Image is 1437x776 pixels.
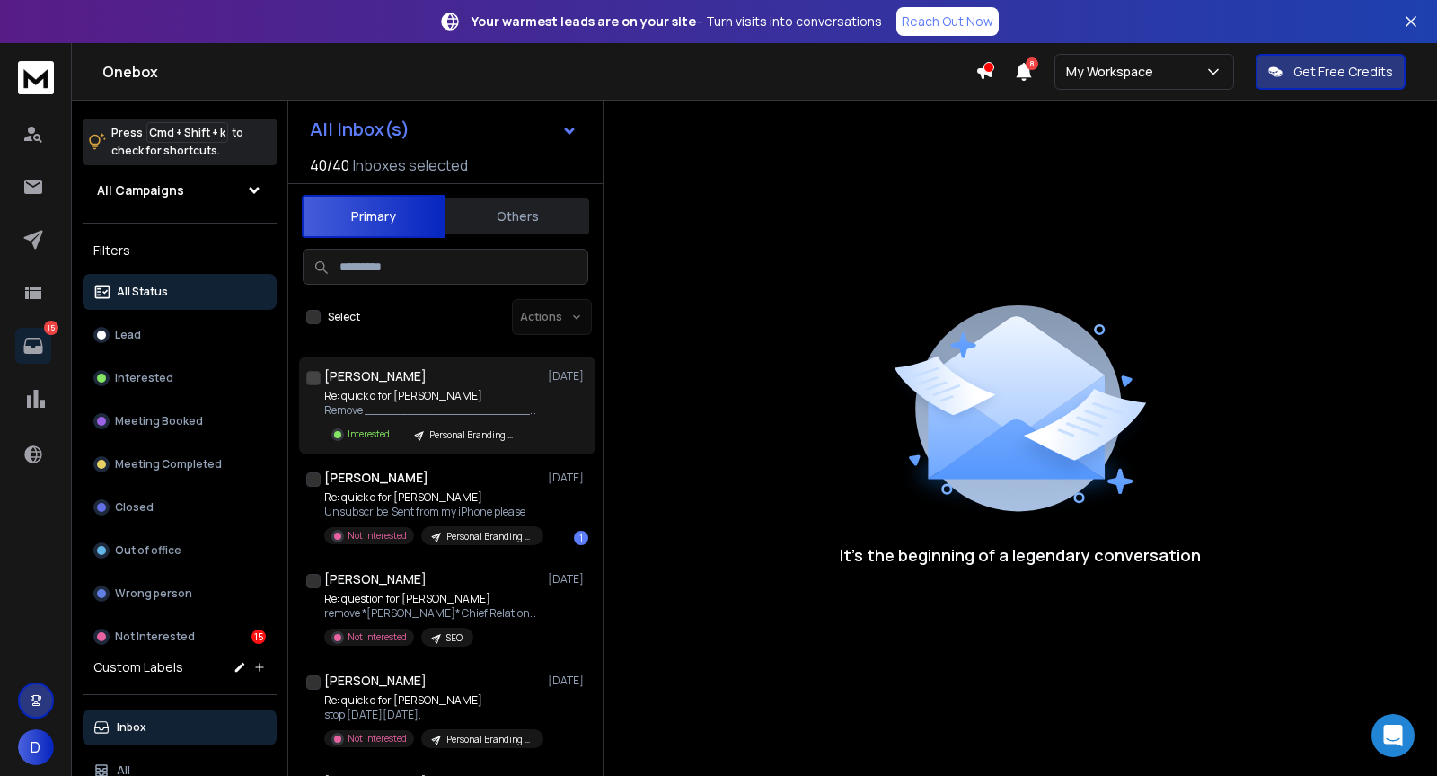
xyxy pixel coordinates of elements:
p: Not Interested [348,630,407,644]
p: Wrong person [115,586,192,601]
p: My Workspace [1066,63,1160,81]
span: 8 [1026,57,1038,70]
h1: [PERSON_NAME] [324,570,427,588]
p: [DATE] [548,369,588,384]
p: Inbox [117,720,146,735]
h3: Custom Labels [93,658,183,676]
button: All Campaigns [83,172,277,208]
p: Personal Branding - US - New [429,428,516,442]
h1: [PERSON_NAME] [324,672,427,690]
p: Interested [115,371,173,385]
p: All Status [117,285,168,299]
p: Re: question for [PERSON_NAME] [324,592,540,606]
p: Re: quick q for [PERSON_NAME] [324,490,540,505]
p: Not Interested [115,630,195,644]
p: Closed [115,500,154,515]
p: Meeting Completed [115,457,222,472]
a: 15 [15,328,51,364]
p: SEO [446,631,463,645]
div: 15 [251,630,266,644]
h1: [PERSON_NAME] [324,367,427,385]
div: 1 [574,531,588,545]
p: Get Free Credits [1293,63,1393,81]
button: All Status [83,274,277,310]
button: Get Free Credits [1256,54,1406,90]
button: D [18,729,54,765]
button: Wrong person [83,576,277,612]
button: Interested [83,360,277,396]
h1: All Campaigns [97,181,184,199]
button: Lead [83,317,277,353]
button: Inbox [83,710,277,745]
img: logo [18,61,54,94]
p: remove *[PERSON_NAME]* Chief Relationship [324,606,540,621]
p: [DATE] [548,674,588,688]
button: Not Interested15 [83,619,277,655]
h1: Onebox [102,61,975,83]
h3: Filters [83,238,277,263]
p: [DATE] [548,572,588,586]
strong: Your warmest leads are on your site [472,13,696,30]
div: Open Intercom Messenger [1371,714,1415,757]
h1: All Inbox(s) [310,120,410,138]
p: 15 [44,321,58,335]
p: – Turn visits into conversations [472,13,882,31]
span: Cmd + Shift + k [146,122,228,143]
h1: [PERSON_NAME] [324,469,428,487]
p: It’s the beginning of a legendary conversation [840,542,1201,568]
p: Meeting Booked [115,414,203,428]
a: Reach Out Now [896,7,999,36]
button: Primary [302,195,445,238]
h3: Inboxes selected [353,154,468,176]
button: Meeting Completed [83,446,277,482]
span: 40 / 40 [310,154,349,176]
p: Unsubscribe Sent from my iPhone please [324,505,540,519]
button: Others [445,197,589,236]
p: Re: quick q for [PERSON_NAME] [324,693,540,708]
button: Closed [83,489,277,525]
p: Interested [348,428,390,441]
p: Not Interested [348,732,407,745]
p: Reach Out Now [902,13,993,31]
button: Out of office [83,533,277,569]
p: Personal Branding - US - New [446,733,533,746]
p: Re: quick q for [PERSON_NAME] [324,389,540,403]
button: Meeting Booked [83,403,277,439]
p: [DATE] [548,471,588,485]
p: Press to check for shortcuts. [111,124,243,160]
p: Lead [115,328,141,342]
p: Not Interested [348,529,407,542]
p: Remove ________________________________ From: Div S [324,403,540,418]
p: stop [DATE][DATE], [324,708,540,722]
label: Select [328,310,360,324]
p: Out of office [115,543,181,558]
button: All Inbox(s) [295,111,592,147]
p: Personal Branding - US - New [446,530,533,543]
